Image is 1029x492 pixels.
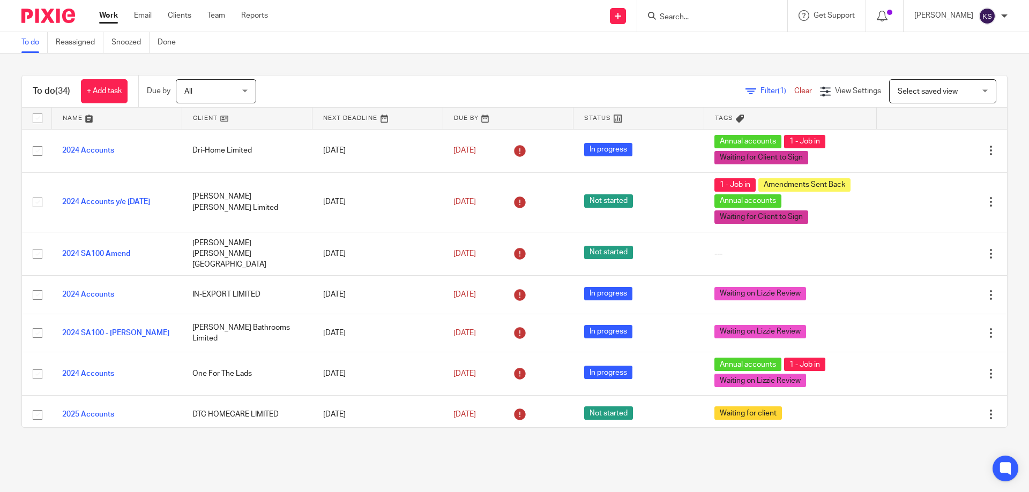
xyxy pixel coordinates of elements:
[453,147,476,154] span: [DATE]
[62,198,150,206] a: 2024 Accounts y/e [DATE]
[207,10,225,21] a: Team
[62,370,114,377] a: 2024 Accounts
[21,9,75,23] img: Pixie
[715,115,733,121] span: Tags
[62,291,114,298] a: 2024 Accounts
[835,87,881,95] span: View Settings
[99,10,118,21] a: Work
[453,329,476,337] span: [DATE]
[453,291,476,298] span: [DATE]
[158,32,184,53] a: Done
[584,325,632,338] span: In progress
[714,374,806,387] span: Waiting on Lizzie Review
[714,358,781,371] span: Annual accounts
[758,178,851,192] span: Amendments Sent Back
[21,32,48,53] a: To do
[898,88,958,95] span: Select saved view
[584,246,633,259] span: Not started
[312,129,443,172] td: [DATE]
[182,129,312,172] td: Dri-Home Limited
[182,352,312,396] td: One For The Lads
[453,198,476,206] span: [DATE]
[714,325,806,338] span: Waiting on Lizzie Review
[714,194,781,208] span: Annual accounts
[794,87,812,95] a: Clear
[914,10,973,21] p: [PERSON_NAME]
[760,87,794,95] span: Filter
[182,276,312,314] td: IN-EXPORT LIMITED
[714,135,781,148] span: Annual accounts
[182,314,312,352] td: [PERSON_NAME] Bathrooms Limited
[182,396,312,434] td: DTC HOMECARE LIMITED
[62,329,169,337] a: 2024 SA100 - [PERSON_NAME]
[147,86,170,96] p: Due by
[453,250,476,258] span: [DATE]
[241,10,268,21] a: Reports
[62,411,114,418] a: 2025 Accounts
[584,366,632,379] span: In progress
[453,370,476,377] span: [DATE]
[714,151,808,164] span: Waiting for Client to Sign
[714,287,806,300] span: Waiting on Lizzie Review
[182,172,312,232] td: [PERSON_NAME] [PERSON_NAME] Limited
[62,147,114,154] a: 2024 Accounts
[312,276,443,314] td: [DATE]
[714,248,866,259] div: ---
[584,143,632,156] span: In progress
[453,411,476,418] span: [DATE]
[182,232,312,276] td: [PERSON_NAME] [PERSON_NAME][GEOGRAPHIC_DATA]
[168,10,191,21] a: Clients
[814,12,855,19] span: Get Support
[312,352,443,396] td: [DATE]
[111,32,150,53] a: Snoozed
[659,13,755,22] input: Search
[312,396,443,434] td: [DATE]
[714,178,756,192] span: 1 - Job in
[184,88,192,95] span: All
[33,86,70,97] h1: To do
[584,194,633,208] span: Not started
[134,10,152,21] a: Email
[584,287,632,300] span: In progress
[979,7,996,25] img: svg%3E
[714,210,808,224] span: Waiting for Client to Sign
[312,232,443,276] td: [DATE]
[312,172,443,232] td: [DATE]
[81,79,128,103] a: + Add task
[784,135,825,148] span: 1 - Job in
[714,406,782,420] span: Waiting for client
[312,314,443,352] td: [DATE]
[62,250,130,258] a: 2024 SA100 Amend
[784,358,825,371] span: 1 - Job in
[55,87,70,95] span: (34)
[584,406,633,420] span: Not started
[56,32,103,53] a: Reassigned
[778,87,786,95] span: (1)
